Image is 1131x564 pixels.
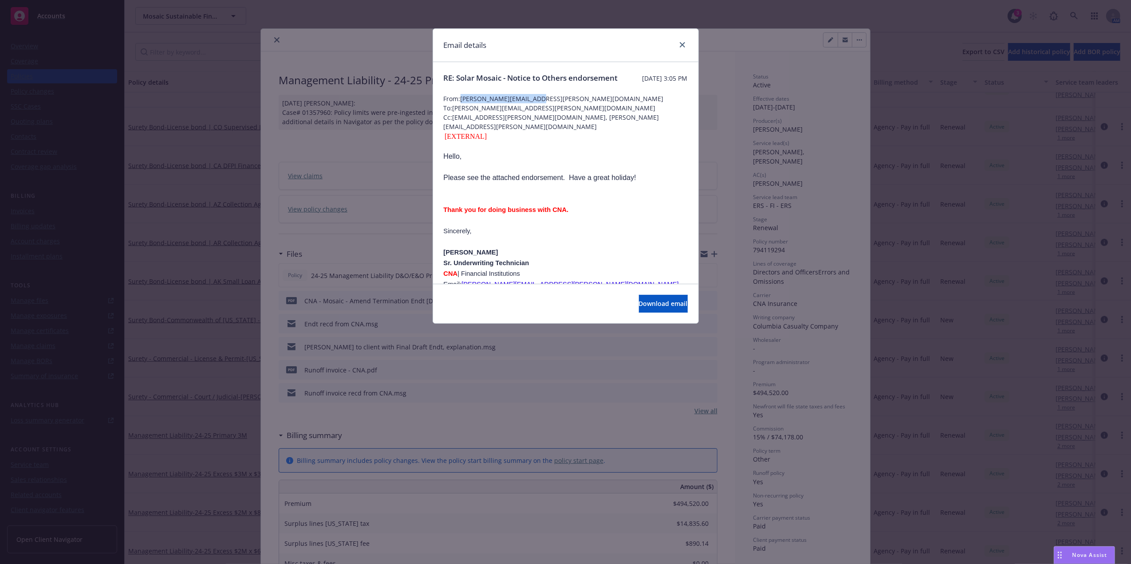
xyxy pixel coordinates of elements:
[444,270,458,277] span: CNA
[1054,547,1065,564] div: Drag to move
[444,281,679,288] span: Email:
[639,299,688,308] span: Download email
[1054,546,1115,564] button: Nova Assist
[444,259,529,266] span: Sr. Underwriting Technician
[457,270,520,277] span: | Financial Institutions
[461,281,678,288] span: [PERSON_NAME][EMAIL_ADDRESS][PERSON_NAME][DOMAIN_NAME]
[1072,551,1107,559] span: Nova Assist
[639,295,688,313] button: Download email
